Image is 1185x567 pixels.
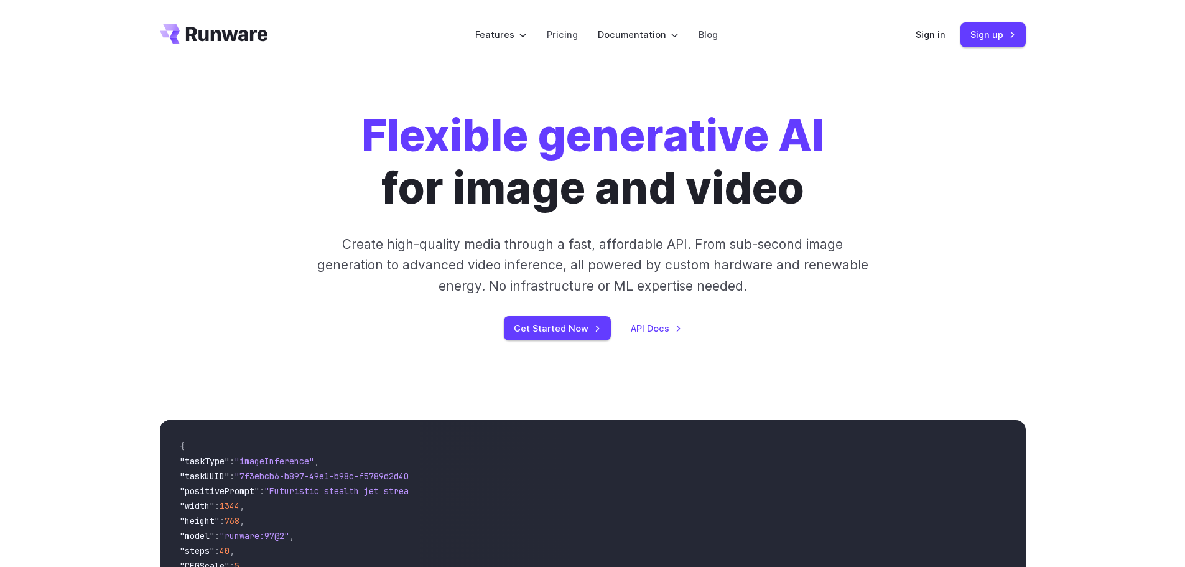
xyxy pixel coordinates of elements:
span: "taskUUID" [180,471,230,482]
span: : [215,530,220,541]
a: Blog [699,27,718,42]
p: Create high-quality media through a fast, affordable API. From sub-second image generation to adv... [315,234,870,296]
span: 768 [225,515,239,527]
span: "imageInference" [235,456,314,467]
span: "height" [180,515,220,527]
span: : [259,485,264,497]
a: Sign in [916,27,946,42]
span: : [215,545,220,556]
span: "7f3ebcb6-b897-49e1-b98c-f5789d2d40d7" [235,471,424,482]
span: "Futuristic stealth jet streaking through a neon-lit cityscape with glowing purple exhaust" [264,485,717,497]
span: "runware:97@2" [220,530,289,541]
h1: for image and video [361,110,824,214]
span: "taskType" [180,456,230,467]
span: 1344 [220,500,239,512]
span: "model" [180,530,215,541]
span: , [314,456,319,467]
span: : [220,515,225,527]
span: , [239,515,244,527]
label: Documentation [598,27,679,42]
span: { [180,441,185,452]
span: "steps" [180,545,215,556]
span: , [239,500,244,512]
a: Go to / [160,24,268,44]
a: API Docs [631,321,682,335]
span: , [289,530,294,541]
span: : [230,471,235,482]
label: Features [475,27,527,42]
span: , [230,545,235,556]
span: "width" [180,500,215,512]
span: : [230,456,235,467]
strong: Flexible generative AI [361,109,824,162]
a: Pricing [547,27,578,42]
a: Get Started Now [504,316,611,340]
span: : [215,500,220,512]
span: "positivePrompt" [180,485,259,497]
a: Sign up [960,22,1026,47]
span: 40 [220,545,230,556]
